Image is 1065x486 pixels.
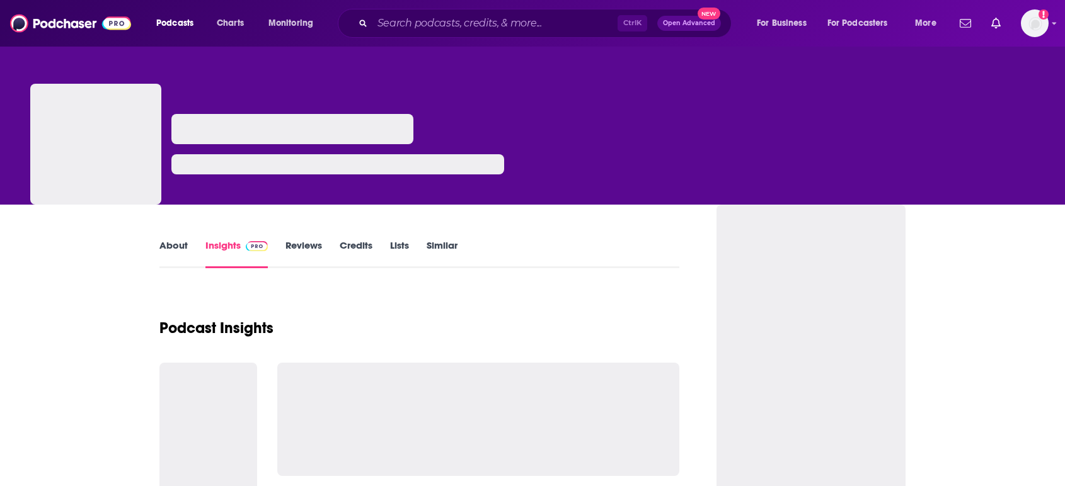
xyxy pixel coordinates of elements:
span: For Business [757,14,807,32]
span: Ctrl K [618,15,647,31]
a: Show notifications dropdown [986,13,1006,34]
input: Search podcasts, credits, & more... [372,13,618,33]
span: Logged in as notablypr2 [1021,9,1049,37]
a: Show notifications dropdown [955,13,976,34]
span: More [915,14,936,32]
img: User Profile [1021,9,1049,37]
button: open menu [260,13,330,33]
button: open menu [147,13,210,33]
span: For Podcasters [827,14,888,32]
span: Open Advanced [663,20,715,26]
a: Lists [390,239,409,268]
svg: Add a profile image [1039,9,1049,20]
a: Charts [209,13,251,33]
span: Monitoring [268,14,313,32]
a: Credits [340,239,372,268]
h1: Podcast Insights [159,319,273,337]
a: InsightsPodchaser Pro [205,239,268,268]
span: Podcasts [156,14,193,32]
button: open menu [906,13,952,33]
button: open menu [819,13,906,33]
a: Similar [427,239,458,268]
img: Podchaser Pro [246,241,268,251]
img: Podchaser - Follow, Share and Rate Podcasts [10,11,131,35]
button: Open AdvancedNew [657,16,721,31]
button: open menu [748,13,822,33]
div: Search podcasts, credits, & more... [350,9,744,38]
button: Show profile menu [1021,9,1049,37]
span: New [698,8,720,20]
span: Charts [217,14,244,32]
a: Reviews [285,239,322,268]
a: About [159,239,188,268]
